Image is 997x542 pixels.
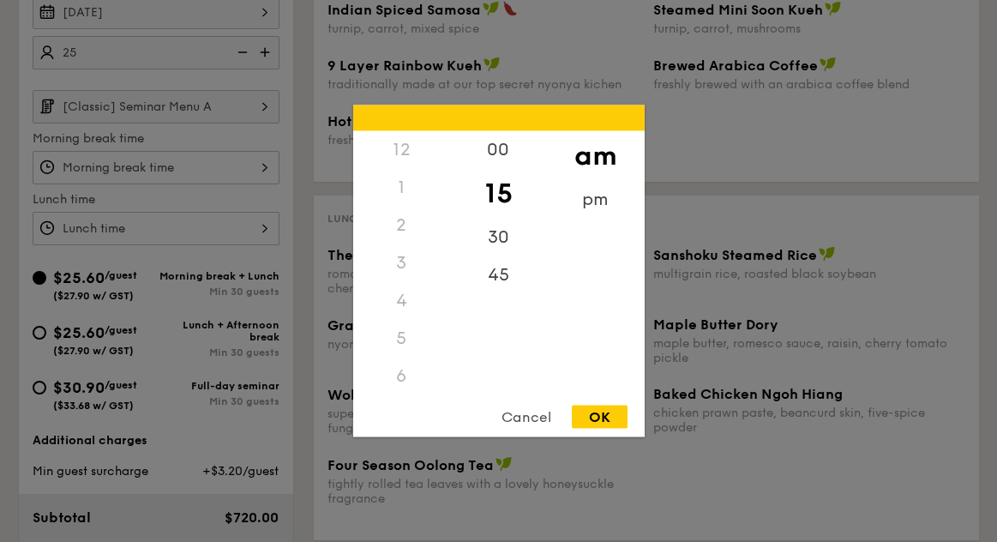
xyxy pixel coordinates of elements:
[353,358,450,395] div: 6
[484,406,568,429] div: Cancel
[353,207,450,244] div: 2
[353,169,450,207] div: 1
[353,131,450,169] div: 12
[547,181,644,219] div: pm
[450,219,547,256] div: 30
[353,244,450,282] div: 3
[450,256,547,294] div: 45
[572,406,628,429] div: OK
[353,282,450,320] div: 4
[353,320,450,358] div: 5
[450,169,547,219] div: 15
[547,131,644,181] div: am
[450,131,547,169] div: 00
